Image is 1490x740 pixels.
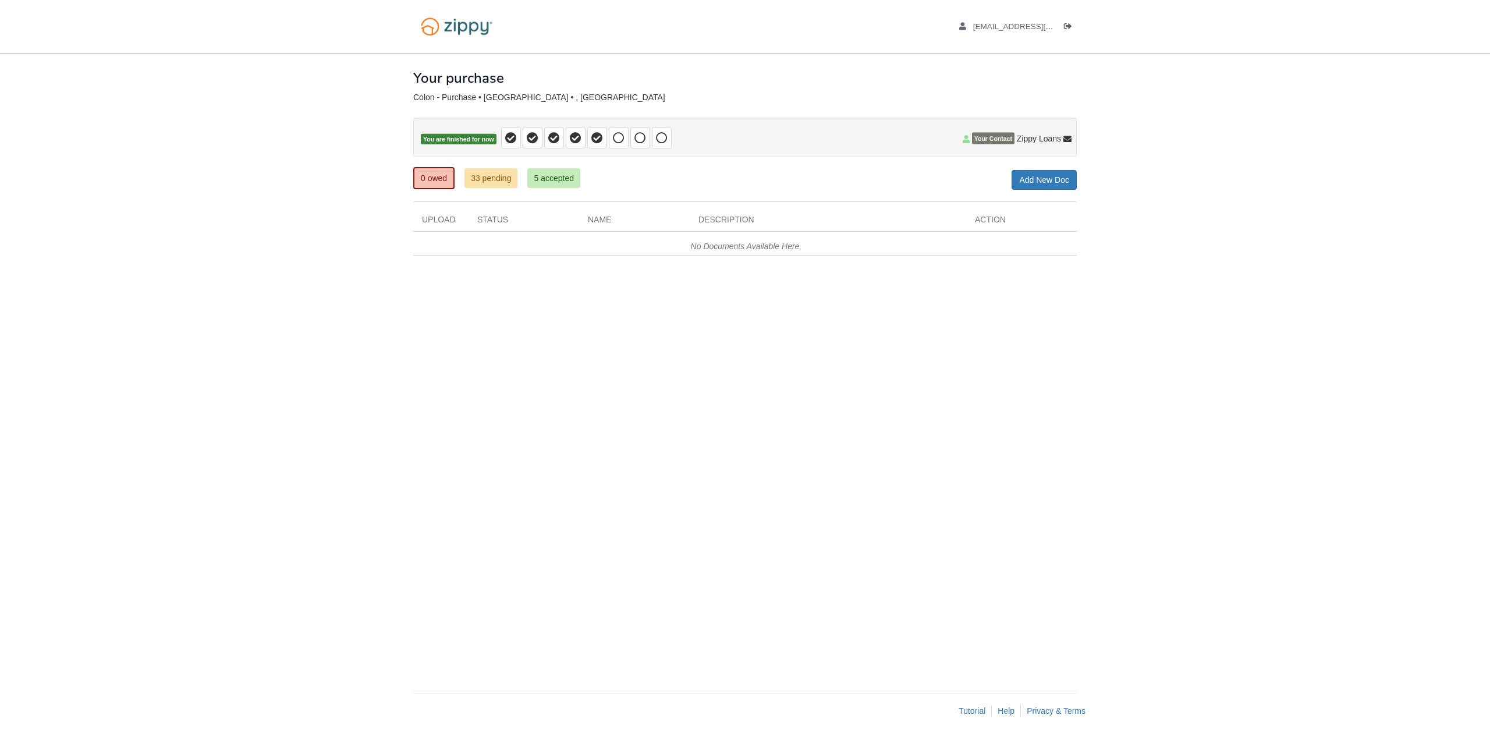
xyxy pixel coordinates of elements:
[464,168,517,188] a: 33 pending
[1027,706,1085,716] a: Privacy & Terms
[966,214,1077,231] div: Action
[972,133,1014,144] span: Your Contact
[527,168,580,188] a: 5 accepted
[691,242,800,251] em: No Documents Available Here
[413,70,504,86] h1: Your purchase
[998,706,1014,716] a: Help
[413,167,455,189] a: 0 owed
[959,706,985,716] a: Tutorial
[413,93,1077,102] div: Colon - Purchase • [GEOGRAPHIC_DATA] • , [GEOGRAPHIC_DATA]
[413,12,500,41] img: Logo
[469,214,579,231] div: Status
[690,214,966,231] div: Description
[973,22,1106,31] span: xloudgaming14@gmail.com
[579,214,690,231] div: Name
[1064,22,1077,34] a: Log out
[1017,133,1061,144] span: Zippy Loans
[959,22,1106,34] a: edit profile
[413,214,469,231] div: Upload
[1012,170,1077,190] a: Add New Doc
[421,134,496,145] span: You are finished for now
